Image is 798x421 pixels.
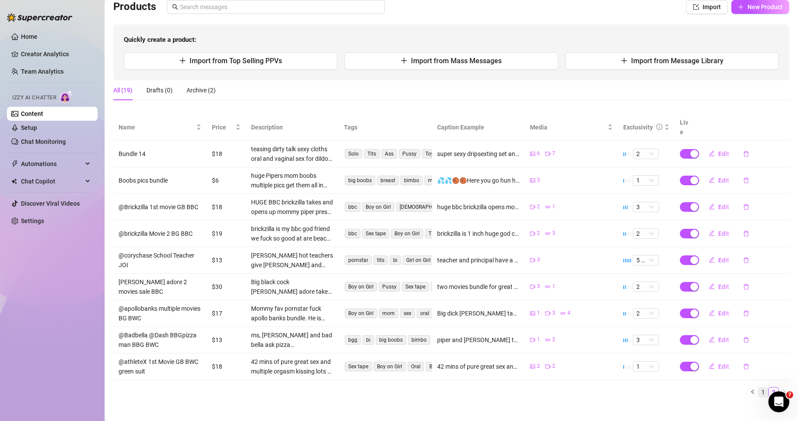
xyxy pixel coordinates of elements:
[424,176,444,185] span: mom
[530,204,535,210] span: video-camera
[743,257,749,263] span: delete
[530,337,535,343] span: video-camera
[530,258,535,263] span: video-camera
[537,336,540,344] span: 1
[552,149,555,158] span: 7
[636,309,655,318] span: 2
[718,257,729,264] span: Edit
[124,36,196,44] strong: Quickly create a product:
[246,114,339,141] th: Description
[736,280,756,294] button: delete
[251,330,334,350] div: ms, [PERSON_NAME] and bad bella ask pizza [PERSON_NAME] to walk in and leave pizza but we ended u...
[345,362,372,371] span: Sex tape
[379,309,398,318] span: mom
[718,336,729,343] span: Edit
[779,387,789,397] li: Next Page
[345,309,377,318] span: Boy on Girl
[702,200,736,214] button: Edit
[113,327,207,353] td: @Badbella @Dash BBGpizza man BBG BWC
[702,360,736,373] button: Edit
[552,309,555,317] span: 3
[437,362,520,371] div: 42 mins of pure great sex and multiple orgasm kissing lots of oral sex and big white cock. i love...
[339,114,432,141] th: Tags
[545,337,550,343] span: gif
[113,274,207,300] td: [PERSON_NAME] adore 2 movies sale BBC
[399,149,420,159] span: Pussy
[758,387,768,397] li: 1
[207,141,246,167] td: $18
[207,274,246,300] td: $30
[530,284,535,289] span: video-camera
[207,194,246,221] td: $18
[345,202,360,212] span: bbc
[251,277,334,296] div: Big black cock [PERSON_NAME] adore takes this pussie over two times singing and going crazy after...
[401,57,407,64] span: plus
[60,90,73,103] img: AI Chatter
[736,306,756,320] button: delete
[702,253,736,267] button: Edit
[537,203,540,211] span: 2
[21,110,43,117] a: Content
[545,231,550,236] span: gif
[113,300,207,327] td: @apollobanks multiple movies BG BWC
[345,282,377,292] span: Boy on Girl
[251,144,334,163] div: teasing dirty talk sexy cloths oral and vaginal sex for dildo orgasm squirting pictures and video...
[437,149,520,159] div: super sexy dripsexting set and sale the videos and movies and pictures. Black panties and bra gla...
[636,335,655,345] span: 3
[251,224,334,243] div: brickzilla is my bbc god friend we fuck so good at are beach side location he is like 12 inches l...
[736,360,756,373] button: delete
[12,94,56,102] span: Izzy AI Chatter
[530,178,535,183] span: picture
[631,57,723,65] span: Import from Message Library
[537,309,540,317] span: 1
[390,255,401,265] span: bi
[21,47,91,61] a: Creator Analytics
[11,160,18,167] span: thunderbolt
[402,282,429,292] span: Sex tape
[768,391,789,412] iframe: Intercom live chat
[207,353,246,380] td: $18
[693,4,699,10] span: import
[636,282,655,292] span: 2
[743,363,749,370] span: delete
[768,387,779,397] li: 2
[743,284,749,290] span: delete
[702,333,736,347] button: Edit
[21,138,66,145] a: Chat Monitoring
[251,251,334,270] div: [PERSON_NAME] hot teachers give [PERSON_NAME] and naughty play We get a little horney and played ...
[743,310,749,316] span: delete
[251,304,334,323] div: Mommy fav pornstar fuck apollo banks bundle. He is sooo good to mommy fucks me so damn hard he ma...
[758,387,768,397] a: 1
[545,151,550,156] span: video-camera
[702,227,736,241] button: Edit
[537,282,540,291] span: 3
[530,122,606,132] span: Media
[709,363,715,369] span: edit
[530,364,535,369] span: picture
[437,282,520,292] div: two movies bundle for great BBC 9 inch cock deep inside my pussie, he fills me up and creams me o...
[743,337,749,343] span: delete
[560,311,566,316] span: gif
[381,149,397,159] span: Ass
[718,177,729,184] span: Edit
[377,176,399,185] span: breast
[709,257,715,263] span: edit
[779,387,789,397] button: right
[736,333,756,347] button: delete
[567,309,570,317] span: 4
[636,255,655,265] span: 5 🔥
[190,57,282,65] span: Import from Top Selling PPVs
[345,229,360,238] span: bbc
[747,387,758,397] li: Previous Page
[396,202,458,212] span: [DEMOGRAPHIC_DATA]
[718,363,729,370] span: Edit
[251,357,334,376] div: 42 mins of pure great sex and multiple orgasm kissing lots of oral sex and big white cock. i love...
[119,122,194,132] span: Name
[743,151,749,157] span: delete
[411,57,502,65] span: Import from Mass Messages
[207,221,246,247] td: $19
[172,4,178,10] span: search
[179,57,186,64] span: plus
[636,362,655,371] span: 1
[537,149,540,158] span: 6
